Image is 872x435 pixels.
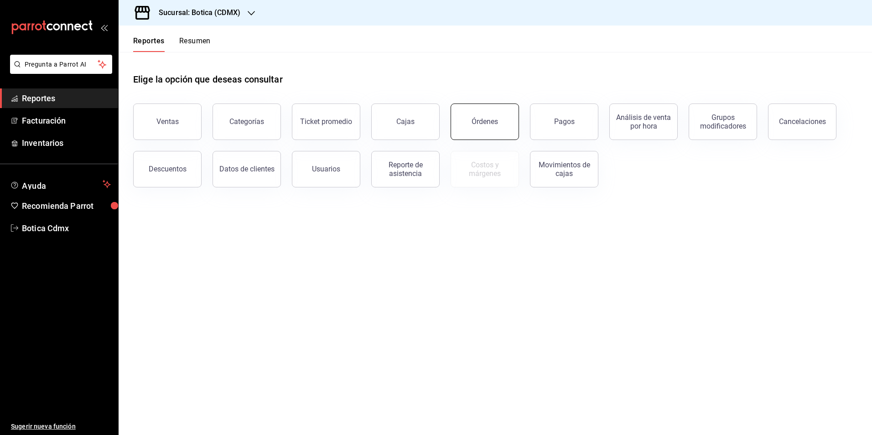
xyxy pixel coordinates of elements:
[396,116,415,127] div: Cajas
[25,60,98,69] span: Pregunta a Parrot AI
[451,104,519,140] button: Órdenes
[213,151,281,187] button: Datos de clientes
[22,222,111,234] span: Botica Cdmx
[292,104,360,140] button: Ticket promedio
[779,117,826,126] div: Cancelaciones
[179,36,211,52] button: Resumen
[695,113,751,130] div: Grupos modificadores
[219,165,275,173] div: Datos de clientes
[133,36,165,52] button: Reportes
[300,117,352,126] div: Ticket promedio
[22,200,111,212] span: Recomienda Parrot
[554,117,575,126] div: Pagos
[292,151,360,187] button: Usuarios
[451,151,519,187] button: Contrata inventarios para ver este reporte
[22,179,99,190] span: Ayuda
[312,165,340,173] div: Usuarios
[11,422,111,431] span: Sugerir nueva función
[100,24,108,31] button: open_drawer_menu
[530,151,598,187] button: Movimientos de cajas
[151,7,240,18] h3: Sucursal: Botica (CDMX)
[133,72,283,86] h1: Elige la opción que deseas consultar
[22,92,111,104] span: Reportes
[530,104,598,140] button: Pagos
[213,104,281,140] button: Categorías
[133,36,211,52] div: navigation tabs
[457,161,513,178] div: Costos y márgenes
[149,165,187,173] div: Descuentos
[472,117,498,126] div: Órdenes
[615,113,672,130] div: Análisis de venta por hora
[689,104,757,140] button: Grupos modificadores
[371,104,440,140] a: Cajas
[22,137,111,149] span: Inventarios
[6,66,112,76] a: Pregunta a Parrot AI
[768,104,836,140] button: Cancelaciones
[371,151,440,187] button: Reporte de asistencia
[156,117,179,126] div: Ventas
[377,161,434,178] div: Reporte de asistencia
[22,114,111,127] span: Facturación
[133,151,202,187] button: Descuentos
[609,104,678,140] button: Análisis de venta por hora
[536,161,592,178] div: Movimientos de cajas
[10,55,112,74] button: Pregunta a Parrot AI
[133,104,202,140] button: Ventas
[229,117,264,126] div: Categorías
